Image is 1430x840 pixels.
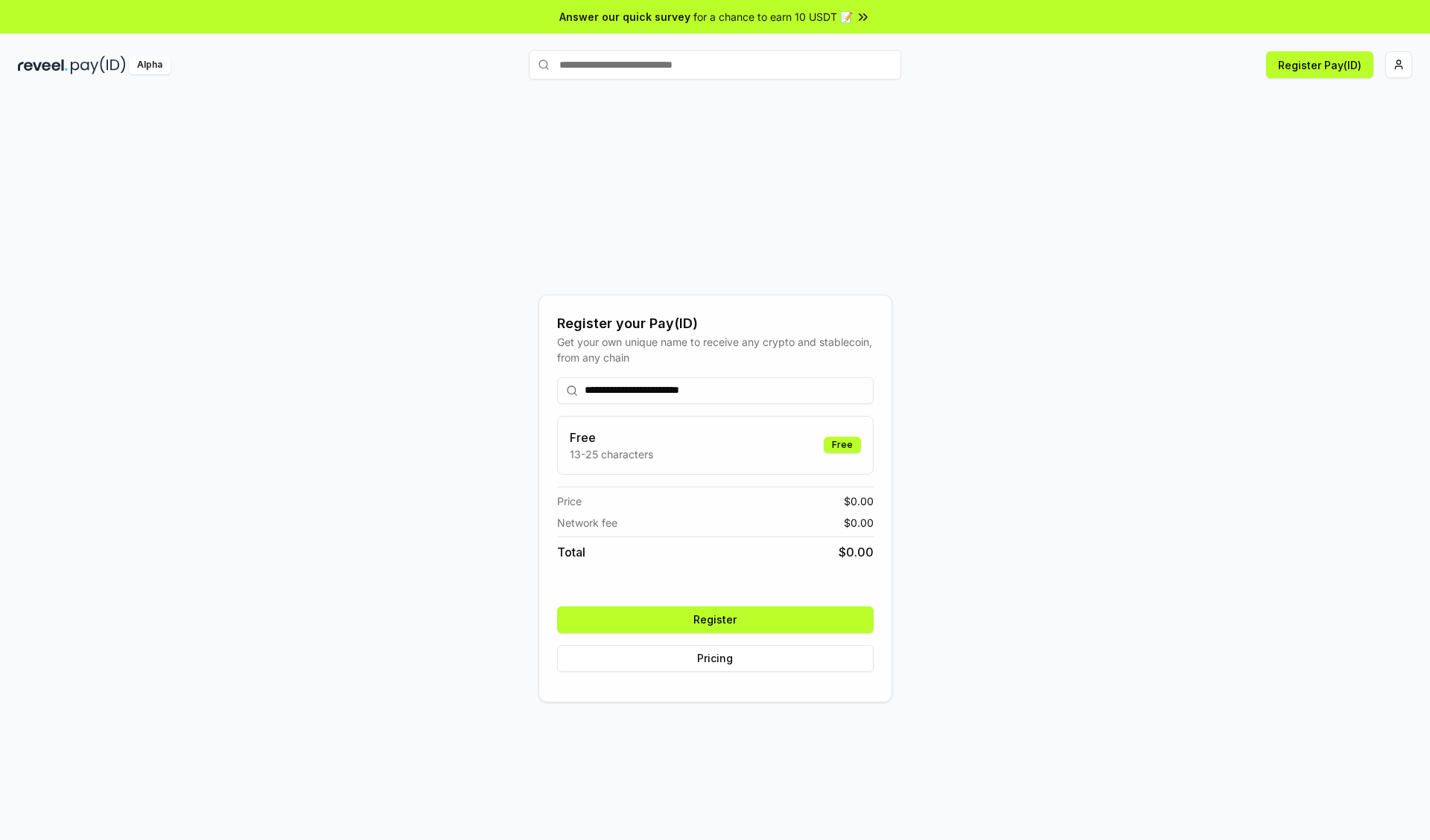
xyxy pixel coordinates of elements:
[844,515,874,530] span: $ 0.00
[844,493,874,509] span: $ 0.00
[557,645,874,672] button: Pricing
[18,56,68,74] img: reveel_dark
[557,493,582,509] span: Price
[839,543,874,561] span: $ 0.00
[71,56,126,74] img: pay_id
[824,437,861,453] div: Free
[557,313,874,334] div: Register your Pay(ID)
[1266,51,1373,78] button: Register Pay(ID)
[557,543,585,561] span: Total
[129,56,171,74] div: Alpha
[570,446,653,462] p: 13-25 characters
[557,515,617,530] span: Network fee
[693,9,853,25] span: for a chance to earn 10 USDT 📝
[557,606,874,633] button: Register
[570,429,653,446] h3: Free
[557,334,874,365] div: Get your own unique name to receive any crypto and stablecoin, from any chain
[559,9,690,25] span: Answer our quick survey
